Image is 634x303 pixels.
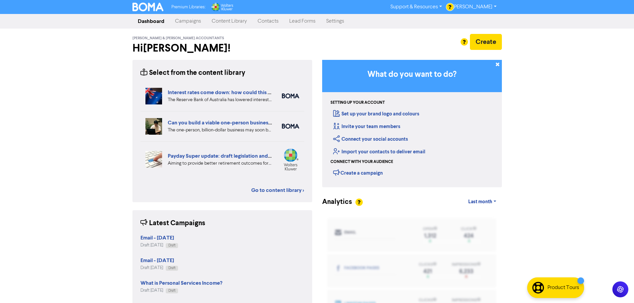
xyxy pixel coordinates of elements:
[333,111,419,117] a: Set up your brand logo and colours
[333,123,400,130] a: Invite your team members
[140,68,245,78] div: Select from the content library
[168,266,175,270] span: Draft
[140,234,174,241] strong: Email - [DATE]
[132,42,312,55] h2: Hi [PERSON_NAME] !
[470,34,502,50] button: Create
[601,271,634,303] iframe: Chat Widget
[140,265,178,271] div: Draft [DATE]
[252,15,284,28] a: Contacts
[140,258,174,263] a: Email - [DATE]
[168,127,272,134] div: The one-person, billion-dollar business may soon become a reality. But what are the pros and cons...
[321,15,349,28] a: Settings
[211,3,233,11] img: Wolters Kluwer
[140,280,222,286] strong: What is Personal Services Income?
[171,5,205,9] span: Premium Libraries:
[168,289,175,292] span: Draft
[132,36,224,41] span: [PERSON_NAME] & [PERSON_NAME] Accountants
[330,159,393,165] div: Connect with your audience
[463,195,502,209] a: Last month
[140,257,174,264] strong: Email - [DATE]
[447,2,502,12] a: [PERSON_NAME]
[468,199,492,205] span: Last month
[168,96,272,103] div: The Reserve Bank of Australia has lowered interest rates. What does a drop in interest rates mean...
[333,149,425,155] a: Import your contacts to deliver email
[322,197,344,207] div: Analytics
[140,287,222,294] div: Draft [DATE]
[132,15,170,28] a: Dashboard
[251,186,304,194] a: Go to content library >
[140,218,205,228] div: Latest Campaigns
[333,168,383,178] div: Create a campaign
[140,281,222,286] a: What is Personal Services Income?
[284,15,321,28] a: Lead Forms
[140,235,174,241] a: Email - [DATE]
[282,148,299,171] img: wolters_kluwer
[140,242,178,248] div: Draft [DATE]
[170,15,206,28] a: Campaigns
[282,124,299,129] img: boma
[168,89,339,96] a: Interest rates come down: how could this affect your business finances?
[206,15,252,28] a: Content Library
[322,60,502,187] div: Getting Started in BOMA
[168,244,175,247] span: Draft
[168,153,311,159] a: Payday Super update: draft legislation and closure of SBSCH
[282,93,299,98] img: boma
[333,136,408,142] a: Connect your social accounts
[385,2,447,12] a: Support & Resources
[168,119,273,126] a: Can you build a viable one-person business?
[168,160,272,167] div: Aiming to provide better retirement outcomes for employees, from 1 July 2026, employers will be r...
[332,70,492,79] h3: What do you want to do?
[132,3,164,11] img: BOMA Logo
[330,100,385,106] div: Setting up your account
